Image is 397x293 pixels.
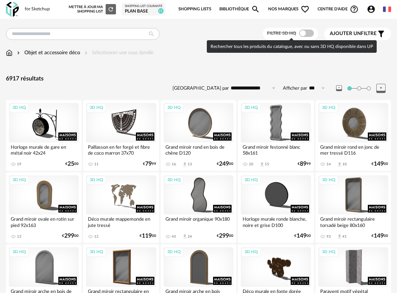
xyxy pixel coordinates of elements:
div: 3D HQ [241,103,261,113]
a: Shopping List courante plan base 11 [125,4,162,14]
div: 3D HQ [241,176,261,185]
div: 3D HQ [86,103,106,113]
div: Objet et accessoire déco [16,49,80,56]
div: Grand miroir rond en jonc de mer tressé D116 [318,142,388,157]
div: 3D HQ [319,176,339,185]
span: 149 [374,234,384,238]
a: 3D HQ Horloge murale ronde blanche, noire et grise D100 €14900 [238,172,314,243]
div: Paillasson en fer forgé et fibre de coco marron 37x70 [86,142,156,157]
div: 3D HQ [9,103,29,113]
span: 299 [219,234,229,238]
span: Help Circle Outline icon [350,5,359,14]
div: 3D HQ [86,248,106,257]
div: 13 [17,234,21,239]
div: 41 [342,234,347,239]
div: € 00 [65,162,79,166]
span: Download icon [337,162,342,167]
div: Déco murale mappemonde en jute tressé [86,214,156,229]
div: 3D HQ [86,176,106,185]
div: Grand miroir festonné blanc 58x161 [241,142,311,157]
div: 3D HQ [164,176,184,185]
a: 3D HQ Paillasson en fer forgé et fibre de coco marron 37x70 11 €7999 [83,100,159,171]
span: 11 [158,8,164,14]
a: 3D HQ Grand miroir rectangulaire torsadé beige 80x160 93 Download icon 41 €14900 [315,172,391,243]
div: Shopping List courante [125,4,162,8]
img: OXP [6,2,19,17]
span: Download icon [259,162,265,167]
span: Account Circle icon [367,5,379,14]
div: € 00 [372,162,388,166]
div: € 99 [298,162,311,166]
span: 149 [374,162,384,166]
img: svg+xml;base64,PHN2ZyB3aWR0aD0iMTYiIGhlaWdodD0iMTciIHZpZXdCb3g9IjAgMCAxNiAxNyIgZmlsbD0ibm9uZSIgeG... [6,49,13,56]
span: 149 [297,234,307,238]
a: 3D HQ Grand miroir rond en bois de chêne D120 16 Download icon 13 €24900 [161,100,236,171]
button: Ajouter unfiltre Filter icon [324,28,391,40]
span: filtre [330,31,377,37]
div: Rechercher tous les produits du catalogue, avec ou sans 3D HQ disponible dans UP [207,40,377,53]
a: BibliothèqueMagnify icon [219,1,260,17]
div: Grand miroir rectangulaire torsadé beige 80x160 [318,214,388,229]
div: 12 [94,234,99,239]
span: 79 [145,162,152,166]
div: 24 [188,234,192,239]
span: Download icon [182,162,188,167]
div: € 00 [372,234,388,238]
span: 299 [64,234,74,238]
span: Refresh icon [107,7,114,11]
span: Download icon [337,234,342,239]
div: 45 [172,234,176,239]
div: 19 [17,162,21,166]
div: 3D HQ [9,248,29,257]
span: Centre d'aideHelp Circle Outline icon [318,5,359,14]
div: € 99 [143,162,156,166]
div: 3D HQ [241,248,261,257]
div: Horloge murale de gare en métal noir 42x24 [9,142,79,157]
a: Shopping Lists [178,1,211,17]
img: fr [383,5,391,13]
span: Nos marques [268,1,309,17]
div: for Sketchup [25,6,50,12]
div: 3D HQ [164,248,184,257]
span: Heart Outline icon [301,5,309,14]
span: Magnify icon [251,5,260,14]
a: 3D HQ Grand miroir organique 90x180 45 Download icon 24 €29900 [161,172,236,243]
div: 20 [249,162,253,166]
div: € 00 [217,234,233,238]
div: Mettre à jour ma Shopping List [69,4,116,14]
a: 3D HQ Grand miroir festonné blanc 58x161 20 Download icon 15 €8999 [238,100,314,171]
div: plan base [125,8,162,14]
label: [GEOGRAPHIC_DATA] par [172,85,229,92]
label: Afficher par [283,85,307,92]
a: 3D HQ Horloge murale de gare en métal noir 42x24 19 €2500 [6,100,82,171]
div: 3D HQ [319,248,339,257]
img: svg+xml;base64,PHN2ZyB3aWR0aD0iMTYiIGhlaWdodD0iMTYiIHZpZXdCb3g9IjAgMCAxNiAxNiIgZmlsbD0ibm9uZSIgeG... [16,49,21,56]
div: 6917 résultats [6,75,391,83]
span: Filter icon [377,30,386,38]
span: 249 [219,162,229,166]
div: 93 [326,234,331,239]
div: 3D HQ [9,176,29,185]
span: Account Circle icon [367,5,376,14]
div: Grand miroir organique 90x180 [164,214,233,229]
div: € 00 [294,234,311,238]
div: Grand miroir rond en bois de chêne D120 [164,142,233,157]
a: 3D HQ Déco murale mappemonde en jute tressé 12 €11900 [83,172,159,243]
div: € 00 [62,234,79,238]
div: 11 [94,162,99,166]
span: Download icon [182,234,188,239]
div: 14 [326,162,331,166]
span: 119 [142,234,152,238]
div: € 00 [217,162,233,166]
div: 13 [188,162,192,166]
div: Grand miroir ovale en rotin sur pied 92x163 [9,214,79,229]
div: € 00 [140,234,156,238]
div: 15 [265,162,269,166]
div: 3D HQ [319,103,339,113]
a: 3D HQ Grand miroir ovale en rotin sur pied 92x163 13 €29900 [6,172,82,243]
div: 10 [342,162,347,166]
span: 89 [300,162,307,166]
div: 16 [172,162,176,166]
span: 25 [68,162,74,166]
span: Filtre 3D HQ [267,31,296,35]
